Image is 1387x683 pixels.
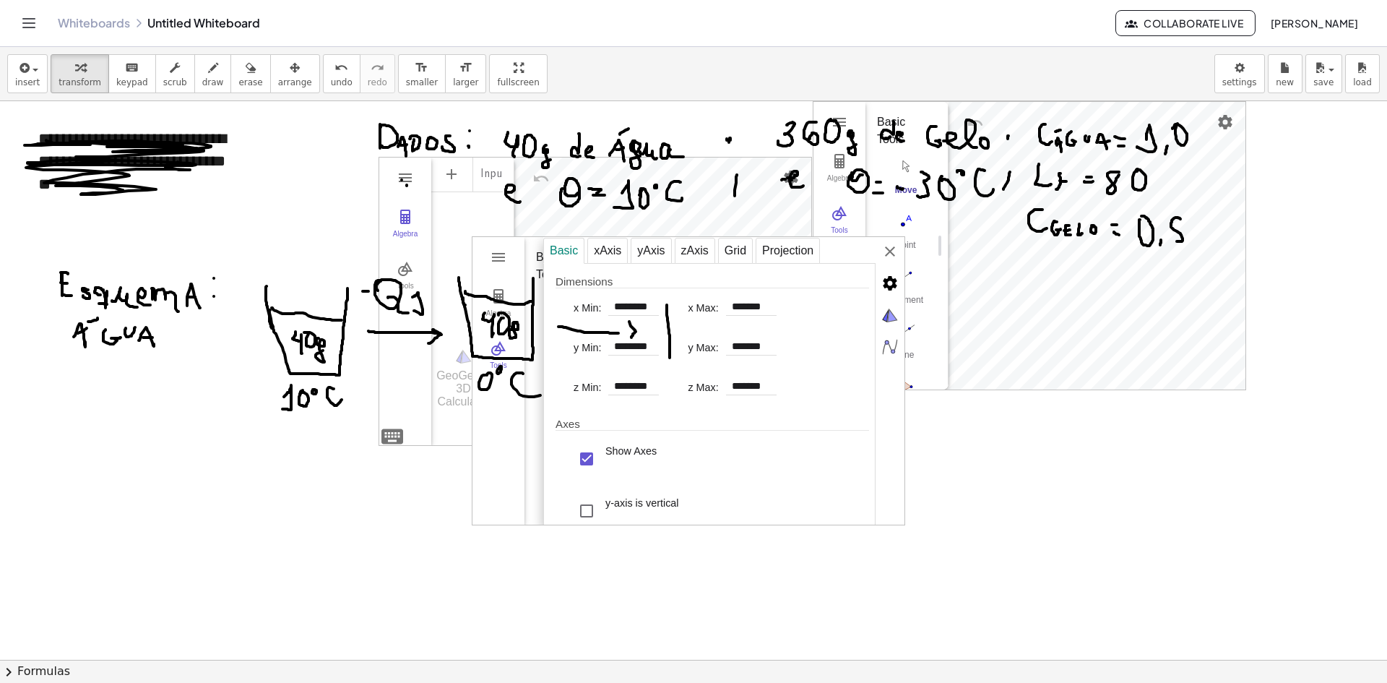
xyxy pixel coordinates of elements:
[497,77,539,87] span: fullscreen
[406,77,438,87] span: smaller
[475,309,522,330] div: Algebra
[331,77,353,87] span: undo
[360,54,395,93] button: redoredo
[631,238,671,264] div: yAxis
[453,77,478,87] span: larger
[368,77,387,87] span: redo
[459,59,472,77] i: format_size
[1212,109,1238,135] button: Settings
[574,491,679,531] div: y-axis is vertical
[475,361,522,382] div: Tools
[51,54,109,93] button: transform
[574,439,657,479] div: Show Axes
[108,54,156,93] button: keyboardkeypad
[876,332,904,364] li: Algebra
[778,165,804,191] button: Settings
[536,485,594,505] div: Cube
[949,102,1245,390] canvas: Graphics View 1
[1270,17,1358,30] span: [PERSON_NAME]
[194,54,232,93] button: draw
[543,238,584,264] div: Basic
[431,369,496,408] div: GeoGebra 3D Calculator
[163,77,187,87] span: scrub
[17,12,40,35] button: Toggle navigation
[1214,54,1265,93] button: settings
[574,302,601,314] label: x Min:
[816,174,863,194] div: Algebra
[877,240,935,260] div: Point
[1345,54,1380,93] button: load
[489,54,547,93] button: fullscreen
[1313,77,1334,87] span: save
[876,237,904,266] img: svg+xml;base64,PHN2ZyB4bWxucz0iaHR0cDovL3d3dy53My5vcmcvMjAwMC9zdmciIHdpZHRoPSIyNCIgaGVpZ2h0PSIyNC...
[434,157,469,192] button: Add Item
[490,249,507,266] img: Main Menu
[556,418,869,431] div: Axes
[323,54,360,93] button: undoundo
[528,166,554,192] button: Undo
[398,54,446,93] button: format_sizesmaller
[116,77,148,87] span: keypad
[397,169,414,186] img: Main Menu
[831,113,848,131] img: Main Menu
[574,382,601,393] label: z Min:
[1258,10,1370,36] button: [PERSON_NAME]
[382,230,428,250] div: Algebra
[962,110,988,136] button: Undo
[556,275,869,288] div: Dimensions
[536,344,594,396] button: Point. Select position or line, function, or curve
[1276,77,1294,87] span: new
[536,375,594,395] div: Point
[270,54,320,93] button: arrange
[536,399,594,451] button: Pyramid. Select a polygon for bottom, then select top point
[877,154,935,206] button: Move. Drag or select object
[238,77,262,87] span: erase
[334,59,348,77] i: undo
[1115,10,1256,36] button: Collaborate Live
[675,238,715,264] div: zAxis
[536,249,584,283] div: Basic Tools
[480,163,519,186] div: Input…
[876,301,904,332] li: Preferences - 3D Graphics
[1222,77,1257,87] span: settings
[688,342,718,353] label: y Max:
[877,374,935,426] button: Polygon. Select all vertices, then first vertex again
[155,54,195,93] button: scrub
[278,77,312,87] span: arrange
[718,238,753,264] div: Grid
[876,269,904,301] li: Advanced
[514,158,811,445] canvas: 3D View
[371,59,384,77] i: redo
[1305,54,1342,93] button: save
[574,342,601,353] label: y Min:
[876,301,904,330] img: svg+xml;base64,PHN2ZyB4bWxucz0iaHR0cDovL3d3dy53My5vcmcvMjAwMC9zdmciIHZpZXdCb3g9IjAgMCAyMCAyMCIgd2...
[1128,17,1243,30] span: Collaborate Live
[876,332,904,361] img: svg+xml;base64,PHN2ZyB4bWxucz0iaHR0cDovL3d3dy53My5vcmcvMjAwMC9zdmciIHhtbG5zOnhsaW5rPSJodHRwOi8vd3...
[202,77,224,87] span: draw
[431,156,503,327] div: Algebra
[230,54,270,93] button: erase
[605,444,657,473] div: Show Axes
[877,264,935,316] button: Segment. Select two points or positions
[1353,77,1372,87] span: load
[536,289,594,341] button: Move. Drag or select object
[379,424,405,450] img: svg+xml;base64,PHN2ZyB4bWxucz0iaHR0cDovL3d3dy53My5vcmcvMjAwMC9zdmciIHdpZHRoPSIyNCIgaGVpZ2h0PSIyNC...
[688,302,718,314] label: x Max:
[876,269,904,298] img: svg+xml;base64,PHN2ZyB4bWxucz0iaHR0cDovL3d3dy53My5vcmcvMjAwMC9zdmciIHdpZHRoPSIyNCIgaGVpZ2h0PSIyNC...
[877,113,925,148] div: Basic Tools
[125,59,139,77] i: keyboard
[455,348,472,365] img: svg+xml;base64,PHN2ZyB4bWxucz0iaHR0cDovL3d3dy53My5vcmcvMjAwMC9zdmciIHZpZXdCb3g9IjAgMCAyMCAyMCIgd2...
[877,185,935,205] div: Move
[382,282,428,302] div: Tools
[15,77,40,87] span: insert
[58,16,130,30] a: Whiteboards
[877,209,935,261] button: Point. Select position or line, function, or curve
[756,238,820,264] div: Projection
[587,238,628,264] div: xAxis
[536,430,594,450] div: Pyramid
[1268,54,1302,93] button: new
[605,497,679,525] div: y-axis is vertical
[816,226,863,246] div: Tools
[877,350,935,370] div: Line
[536,320,594,340] div: Move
